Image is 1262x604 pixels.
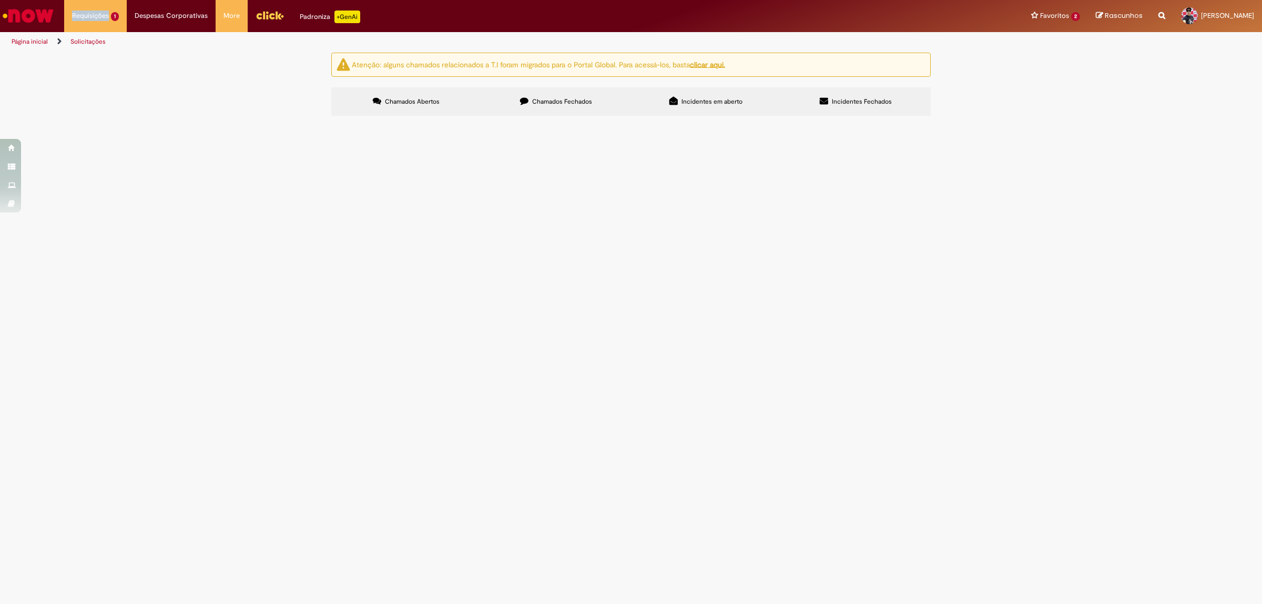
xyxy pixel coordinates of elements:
[72,11,109,21] span: Requisições
[1105,11,1143,21] span: Rascunhos
[1071,12,1080,21] span: 2
[681,97,742,106] span: Incidentes em aberto
[334,11,360,23] p: +GenAi
[256,7,284,23] img: click_logo_yellow_360x200.png
[690,59,725,69] a: clicar aqui.
[1,5,55,26] img: ServiceNow
[223,11,240,21] span: More
[70,37,106,46] a: Solicitações
[111,12,119,21] span: 1
[300,11,360,23] div: Padroniza
[1040,11,1069,21] span: Favoritos
[8,32,833,52] ul: Trilhas de página
[352,59,725,69] ng-bind-html: Atenção: alguns chamados relacionados a T.I foram migrados para o Portal Global. Para acessá-los,...
[1096,11,1143,21] a: Rascunhos
[532,97,592,106] span: Chamados Fechados
[1201,11,1254,20] span: [PERSON_NAME]
[385,97,440,106] span: Chamados Abertos
[135,11,208,21] span: Despesas Corporativas
[832,97,892,106] span: Incidentes Fechados
[12,37,48,46] a: Página inicial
